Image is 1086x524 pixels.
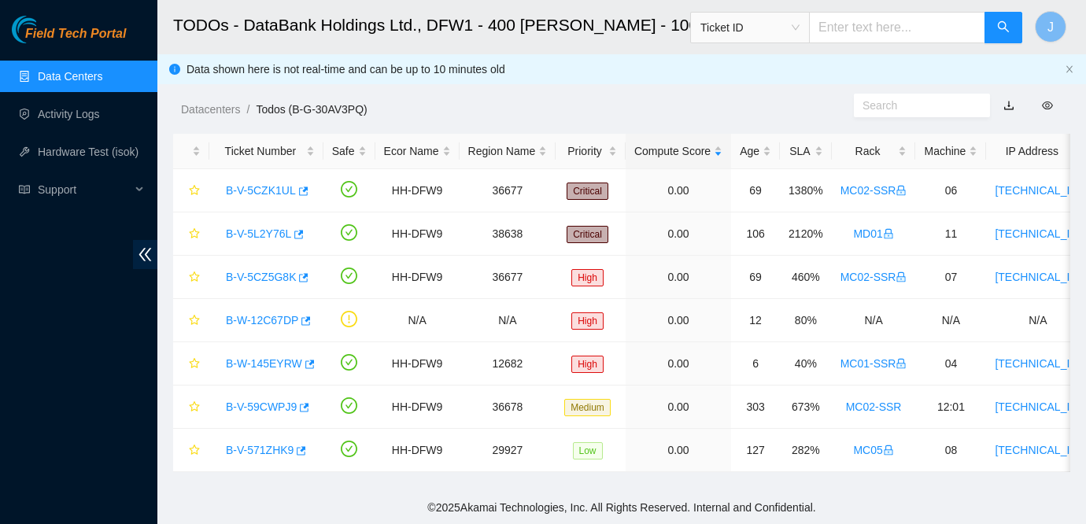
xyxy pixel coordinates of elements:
a: download [1003,99,1014,112]
span: read [19,184,30,195]
td: N/A [832,299,916,342]
span: star [189,401,200,414]
td: 29927 [460,429,556,472]
td: 80% [780,299,832,342]
span: check-circle [341,268,357,284]
a: MC02-SSR [846,400,902,413]
td: 06 [915,169,986,212]
span: Medium [564,399,611,416]
a: [TECHNICAL_ID] [995,444,1080,456]
span: High [571,356,604,373]
td: 40% [780,342,832,386]
td: 0.00 [626,212,731,256]
td: 0.00 [626,342,731,386]
input: Enter text here... [809,12,985,43]
span: check-circle [341,354,357,371]
button: star [182,178,201,203]
td: 69 [731,256,780,299]
td: HH-DFW9 [375,386,460,429]
span: High [571,312,604,330]
footer: © 2025 Akamai Technologies, Inc. All Rights Reserved. Internal and Confidential. [157,491,1086,524]
a: B-V-571ZHK9 [226,444,294,456]
button: star [182,221,201,246]
img: Akamai Technologies [12,16,79,43]
span: Critical [567,183,608,200]
span: lock [896,185,907,196]
span: star [189,185,200,197]
td: HH-DFW9 [375,256,460,299]
a: Data Centers [38,70,102,83]
td: 36678 [460,386,556,429]
td: 69 [731,169,780,212]
td: 282% [780,429,832,472]
span: search [997,20,1010,35]
td: 12:01 [915,386,986,429]
td: 1380% [780,169,832,212]
span: star [189,315,200,327]
a: B-W-12C67DP [226,314,298,327]
a: [TECHNICAL_ID] [995,271,1080,283]
span: J [1047,17,1054,37]
a: [TECHNICAL_ID] [995,184,1080,197]
td: N/A [460,299,556,342]
a: Datacenters [181,103,240,116]
a: Hardware Test (isok) [38,146,139,158]
span: check-circle [341,441,357,457]
td: N/A [915,299,986,342]
td: HH-DFW9 [375,429,460,472]
span: double-left [133,240,157,269]
button: star [182,351,201,376]
td: 08 [915,429,986,472]
a: [TECHNICAL_ID] [995,400,1080,413]
button: star [182,308,201,333]
td: 0.00 [626,299,731,342]
span: eye [1042,100,1053,111]
a: MC02-SSRlock [840,271,907,283]
td: 36677 [460,169,556,212]
span: close [1065,65,1074,74]
td: 127 [731,429,780,472]
span: star [189,358,200,371]
td: 11 [915,212,986,256]
span: Ticket ID [700,16,800,39]
td: 04 [915,342,986,386]
span: check-circle [341,397,357,414]
span: star [189,445,200,457]
td: 0.00 [626,429,731,472]
span: lock [896,358,907,369]
button: download [992,93,1026,118]
td: 303 [731,386,780,429]
button: star [182,264,201,290]
td: 2120% [780,212,832,256]
td: 0.00 [626,256,731,299]
button: search [984,12,1022,43]
button: J [1035,11,1066,42]
a: [TECHNICAL_ID] [995,357,1080,370]
span: High [571,269,604,286]
a: MC02-SSRlock [840,184,907,197]
td: 673% [780,386,832,429]
td: N/A [375,299,460,342]
td: HH-DFW9 [375,342,460,386]
a: Activity Logs [38,108,100,120]
a: B-W-145EYRW [226,357,302,370]
span: check-circle [341,181,357,197]
a: B-V-5L2Y76L [226,227,291,240]
a: Akamai TechnologiesField Tech Portal [12,28,126,49]
td: 0.00 [626,386,731,429]
span: star [189,271,200,284]
span: lock [883,445,894,456]
td: 6 [731,342,780,386]
a: MC05lock [853,444,893,456]
td: HH-DFW9 [375,212,460,256]
span: star [189,228,200,241]
td: 106 [731,212,780,256]
span: lock [883,228,894,239]
span: Field Tech Portal [25,27,126,42]
td: 12682 [460,342,556,386]
span: exclamation-circle [341,311,357,327]
td: 0.00 [626,169,731,212]
a: B-V-59CWPJ9 [226,400,297,413]
button: star [182,394,201,419]
button: close [1065,65,1074,75]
